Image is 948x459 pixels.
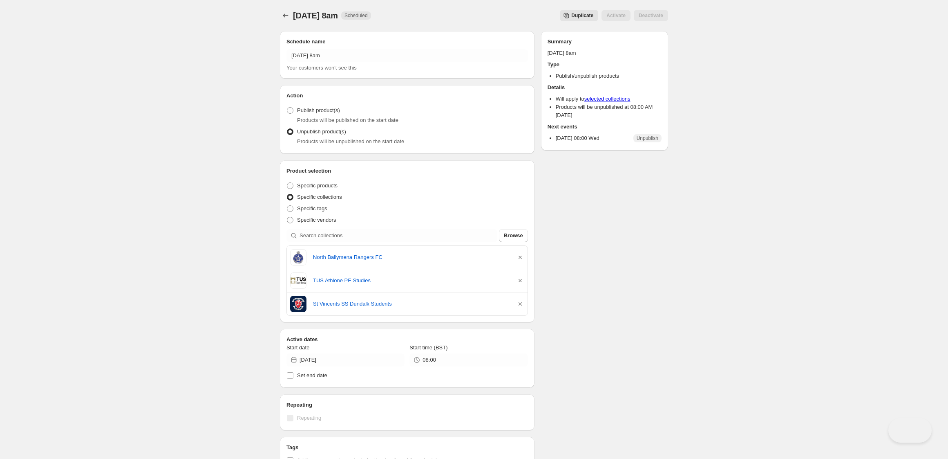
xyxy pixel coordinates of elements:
h2: Details [548,83,662,92]
input: Search collections [300,229,497,242]
h2: Type [548,61,662,69]
h2: Action [286,92,528,100]
h2: Product selection [286,167,528,175]
button: Secondary action label [560,10,598,21]
h2: Summary [548,38,662,46]
span: Specific vendors [297,217,336,223]
li: Will apply to [556,95,662,103]
iframe: Help Scout Beacon - Open [888,418,932,443]
span: Unpublish [637,135,658,142]
a: North Ballymena Rangers FC [313,253,510,261]
span: Set end date [297,372,327,378]
span: Specific products [297,182,338,189]
li: Products will be unpublished at 08:00 AM [DATE] [556,103,662,119]
span: [DATE] 8am [293,11,338,20]
span: Unpublish product(s) [297,128,346,135]
p: [DATE] 8am [548,49,662,57]
span: Your customers won't see this [286,65,357,71]
span: Publish product(s) [297,107,340,113]
h2: Next events [548,123,662,131]
span: Browse [504,232,523,240]
h2: Active dates [286,335,528,344]
span: Specific tags [297,205,327,211]
a: TUS Athlone PE Studies [313,277,510,285]
button: Schedules [280,10,291,21]
p: [DATE] 08:00 Wed [556,134,599,142]
a: St Vincents SS Dundalk Students [313,300,510,308]
iframe: Help Scout Beacon - Messages and Notifications [805,297,936,418]
span: Products will be published on the start date [297,117,398,123]
span: Start time (BST) [409,344,447,351]
span: Products will be unpublished on the start date [297,138,404,144]
a: selected collections [584,96,631,102]
span: Specific collections [297,194,342,200]
h2: Repeating [286,401,528,409]
span: Start date [286,344,309,351]
h2: Tags [286,443,528,452]
li: Publish/unpublish products [556,72,662,80]
span: Repeating [297,415,321,421]
button: Browse [499,229,528,242]
h2: Schedule name [286,38,528,46]
span: Duplicate [571,12,593,19]
span: Scheduled [344,12,368,19]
